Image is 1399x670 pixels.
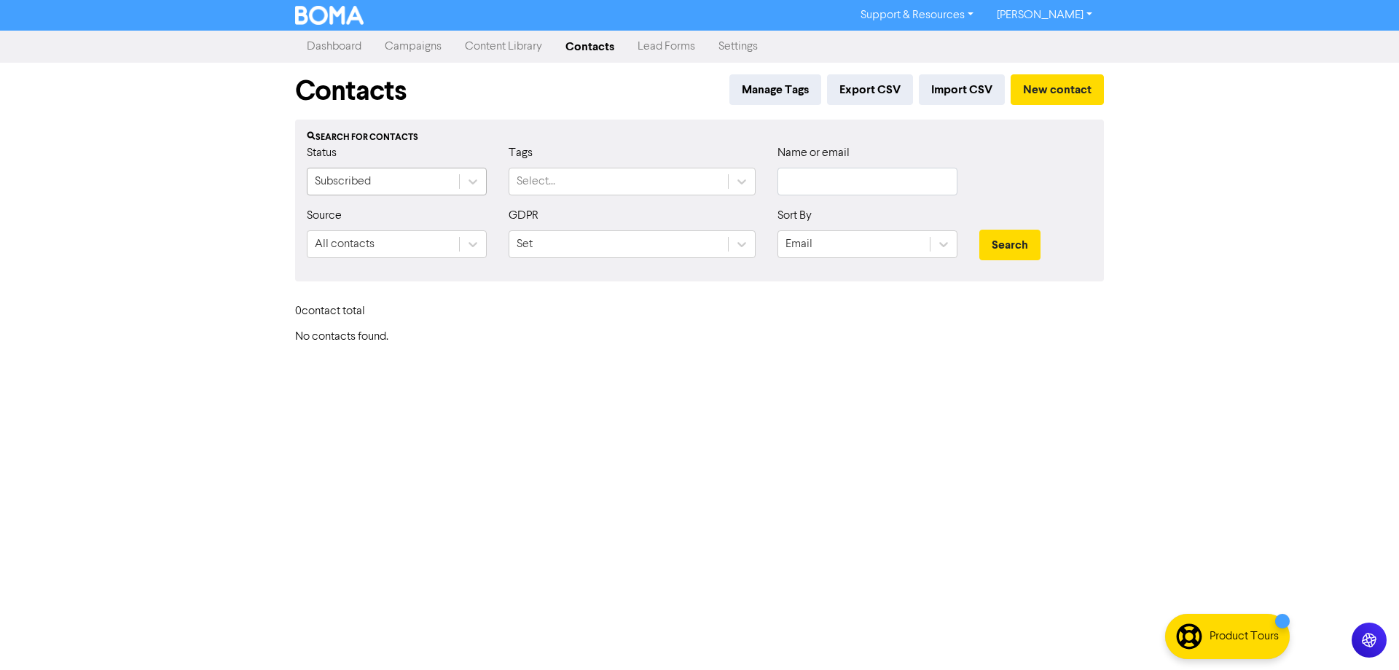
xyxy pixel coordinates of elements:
a: Campaigns [373,32,453,61]
label: Name or email [777,144,850,162]
a: Dashboard [295,32,373,61]
button: Search [979,230,1041,260]
label: Source [307,207,342,225]
a: Contacts [554,32,626,61]
a: Content Library [453,32,554,61]
label: Tags [509,144,533,162]
label: GDPR [509,207,538,225]
h1: Contacts [295,74,407,108]
div: Search for contacts [307,131,1092,144]
button: Manage Tags [729,74,821,105]
a: [PERSON_NAME] [985,4,1104,27]
div: Subscribed [315,173,371,190]
h6: No contacts found. [295,330,1104,344]
a: Settings [707,32,769,61]
div: All contacts [315,235,375,253]
div: Set [517,235,533,253]
img: BOMA Logo [295,6,364,25]
iframe: Chat Widget [1326,600,1399,670]
button: New contact [1011,74,1104,105]
a: Lead Forms [626,32,707,61]
button: Import CSV [919,74,1005,105]
label: Sort By [777,207,812,225]
a: Support & Resources [849,4,985,27]
h6: 0 contact total [295,305,412,319]
div: Email [785,235,812,253]
label: Status [307,144,337,162]
button: Export CSV [827,74,913,105]
div: Select... [517,173,555,190]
